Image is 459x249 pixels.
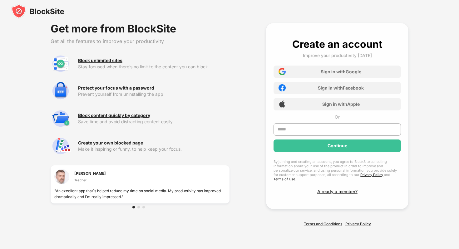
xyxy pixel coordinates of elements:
[304,222,342,226] a: Terms and Conditions
[279,100,286,108] img: apple-icon.png
[78,113,150,118] div: Block content quickly by category
[360,173,383,177] a: Privacy Policy
[11,4,64,19] img: blocksite-icon-black.svg
[78,58,122,63] div: Block unlimited sites
[74,170,106,176] div: [PERSON_NAME]
[51,109,71,129] img: premium-category.svg
[318,85,364,90] div: Sign in with Facebook
[345,222,371,226] a: Privacy Policy
[78,147,230,152] div: Make it inspiring or funny, to help keep your focus.
[328,143,347,148] div: Continue
[335,114,340,120] div: Or
[51,136,71,156] img: premium-customize-block-page.svg
[292,38,383,50] div: Create an account
[303,53,372,58] div: Improve your productivity [DATE]
[78,119,230,124] div: Save time and avoid distracting content easily
[78,85,154,90] div: Protect your focus with a password
[78,92,230,97] div: Prevent yourself from uninstalling the app
[74,178,106,183] div: Teacher
[78,140,143,145] div: Create your own blocked page
[279,68,286,75] img: google-icon.png
[274,159,401,181] div: By joining and creating an account, you agree to BlockSite collecting information about your use ...
[51,38,230,44] div: Get all the features to improve your productivity
[54,169,69,184] img: testimonial-1.jpg
[322,101,360,107] div: Sign in with Apple
[279,84,286,91] img: facebook-icon.png
[51,23,230,34] div: Get more from BlockSite
[78,64,230,69] div: Stay focused when there’s no limit to the content you can block
[51,81,71,101] img: premium-password-protection.svg
[274,177,295,181] a: Terms of Use
[54,188,226,200] div: "An excellent app that`s helped reduce my time on social media. My productivity has improved dram...
[51,54,71,74] img: premium-unlimited-blocklist.svg
[317,189,358,194] div: Already a member?
[321,69,361,74] div: Sign in with Google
